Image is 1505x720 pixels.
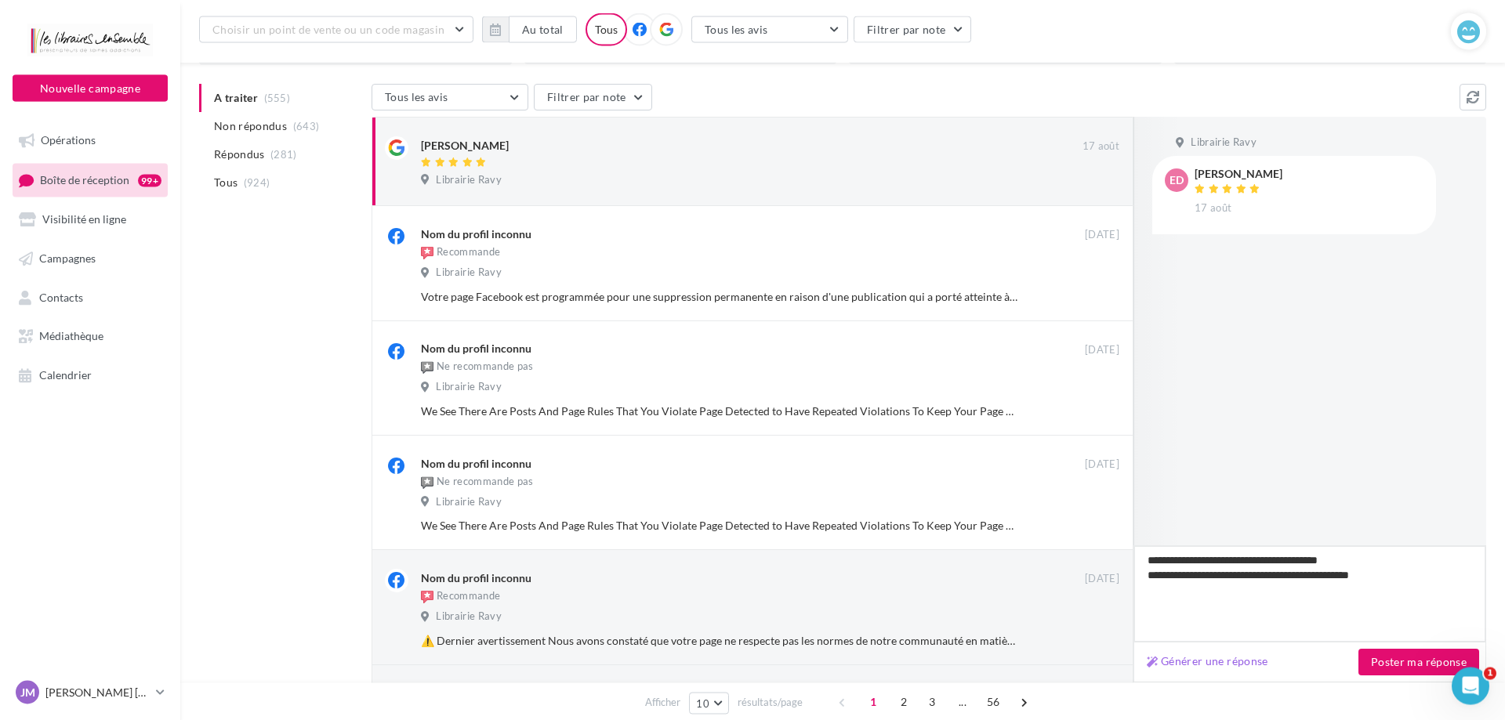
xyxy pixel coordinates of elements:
div: Nom du profil inconnu [421,570,531,586]
a: Campagnes [9,242,171,275]
div: Ne recommande pas [421,360,534,375]
span: Librairie Ravy [1191,136,1257,150]
span: Librairie Ravy [436,610,502,624]
a: Opérations [9,124,171,157]
div: Nom du profil inconnu [421,226,531,242]
span: Campagnes [39,251,96,265]
img: recommended.png [421,247,433,259]
div: ⚠️ Dernier avertissement Nous avons constaté que votre page ne respecte pas les normes de notre c... [421,633,1017,649]
span: Boîte de réception [40,172,129,186]
div: Votre page Facebook est programmée pour une suppression permanente en raison d'une publication qu... [421,289,1017,305]
span: 1 [1484,667,1496,679]
a: JM [PERSON_NAME] [PERSON_NAME] [13,677,168,707]
span: 2 [891,689,916,714]
div: 99+ [138,174,161,186]
a: Visibilité en ligne [9,203,171,236]
button: Nouvelle campagne [13,74,168,101]
div: Recommande [421,245,500,261]
p: [PERSON_NAME] [PERSON_NAME] [45,684,150,700]
button: Au total [482,16,577,42]
span: [DATE] [1085,343,1119,357]
span: Tous les avis [385,90,448,103]
button: Poster ma réponse [1358,649,1479,675]
button: Au total [509,16,577,42]
span: (643) [293,120,320,132]
span: ED [1170,172,1184,188]
a: Calendrier [9,359,171,392]
button: 10 [689,692,729,714]
button: Filtrer par note [534,84,652,110]
div: Nom du profil inconnu [421,456,531,472]
span: Librairie Ravy [436,380,502,394]
div: Tous [586,13,627,45]
span: (924) [244,176,270,189]
div: We See There Are Posts And Page Rules That You Violate Page Detected to Have Repeated Violations ... [421,403,1017,419]
span: Afficher [645,694,680,709]
div: [PERSON_NAME] [1195,168,1282,179]
span: 17 août [1083,139,1119,154]
span: Librairie Ravy [436,266,502,280]
span: Répondus [214,147,265,162]
span: résultats/page [738,694,803,709]
button: Filtrer par note [854,16,972,42]
span: Librairie Ravy [436,173,502,187]
span: Médiathèque [39,329,103,342]
span: 56 [981,689,1006,714]
span: ... [950,689,975,714]
div: Recommande [421,589,500,605]
button: Tous les avis [691,16,848,42]
span: Visibilité en ligne [42,212,126,226]
span: Tous les avis [705,22,768,35]
span: Choisir un point de vente ou un code magasin [212,22,444,35]
a: Médiathèque [9,320,171,353]
span: 1 [861,689,886,714]
a: Boîte de réception99+ [9,163,171,197]
span: 17 août [1195,201,1231,215]
button: Tous les avis [372,84,528,110]
span: Contacts [39,290,83,303]
span: 3 [919,689,945,714]
div: Nom du profil inconnu [421,341,531,356]
img: not-recommended.png [421,476,433,489]
div: [PERSON_NAME] [421,138,509,154]
a: Contacts [9,281,171,314]
iframe: Intercom live chat [1452,667,1489,704]
button: Générer une réponse [1141,652,1275,671]
img: recommended.png [421,591,433,603]
span: [DATE] [1085,228,1119,242]
img: not-recommended.png [421,361,433,374]
span: Tous [214,175,238,190]
span: 10 [696,696,709,709]
span: Opérations [41,133,96,147]
span: [DATE] [1085,572,1119,586]
button: Choisir un point de vente ou un code magasin [199,16,473,42]
span: Non répondus [214,118,287,134]
div: Ne recommande pas [421,475,534,490]
div: We See There Are Posts And Page Rules That You Violate Page Detected to Have Repeated Violations ... [421,518,1017,534]
span: Calendrier [39,368,92,382]
span: Librairie Ravy [436,495,502,509]
span: (281) [270,148,297,161]
span: JM [20,684,35,700]
span: [DATE] [1085,458,1119,472]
